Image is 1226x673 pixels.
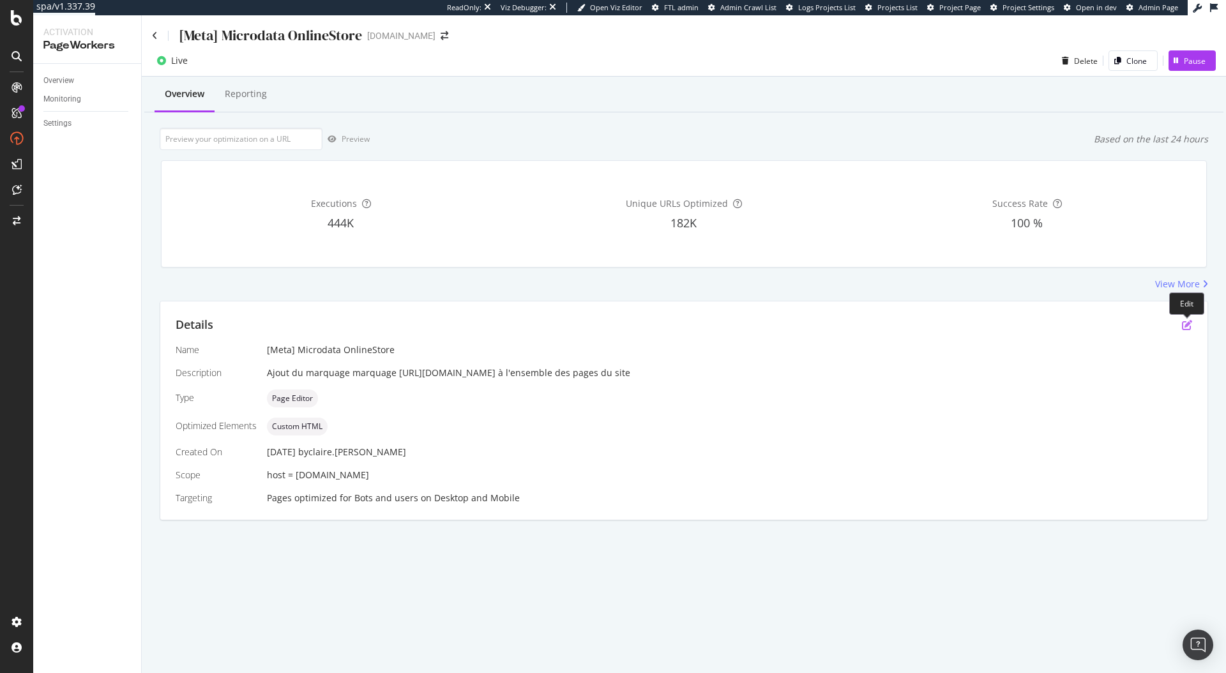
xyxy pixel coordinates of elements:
[1126,56,1147,66] div: Clone
[311,197,357,209] span: Executions
[670,215,697,231] span: 182K
[434,492,520,504] div: Desktop and Mobile
[786,3,856,13] a: Logs Projects List
[176,446,257,458] div: Created On
[272,395,313,402] span: Page Editor
[990,3,1054,13] a: Project Settings
[1094,133,1208,146] div: Based on the last 24 hours
[798,3,856,12] span: Logs Projects List
[176,344,257,356] div: Name
[43,93,132,106] a: Monitoring
[577,3,642,13] a: Open Viz Editor
[1182,320,1192,330] div: pen-to-square
[176,391,257,404] div: Type
[1074,56,1098,66] div: Delete
[708,3,776,13] a: Admin Crawl List
[1139,3,1178,12] span: Admin Page
[43,38,131,53] div: PageWorkers
[939,3,981,12] span: Project Page
[1155,278,1208,291] a: View More
[322,129,370,149] button: Preview
[590,3,642,12] span: Open Viz Editor
[179,26,362,45] div: [Meta] Microdata OnlineStore
[626,197,728,209] span: Unique URLs Optimized
[720,3,776,12] span: Admin Crawl List
[43,26,131,38] div: Activation
[1057,50,1098,71] button: Delete
[865,3,918,13] a: Projects List
[652,3,699,13] a: FTL admin
[225,87,267,100] div: Reporting
[43,74,132,87] a: Overview
[267,367,1192,379] div: Ajout du marquage marquage [URL][DOMAIN_NAME] à l'ensemble des pages du site
[1183,630,1213,660] div: Open Intercom Messenger
[267,492,1192,504] div: Pages optimized for on
[176,469,257,481] div: Scope
[1076,3,1117,12] span: Open in dev
[1109,50,1158,71] button: Clone
[367,29,435,42] div: [DOMAIN_NAME]
[267,446,1192,458] div: [DATE]
[43,74,74,87] div: Overview
[342,133,370,144] div: Preview
[176,367,257,379] div: Description
[152,31,158,40] a: Click to go back
[171,54,188,67] div: Live
[664,3,699,12] span: FTL admin
[165,87,204,100] div: Overview
[1169,50,1216,71] button: Pause
[1169,292,1204,315] div: Edit
[501,3,547,13] div: Viz Debugger:
[441,31,448,40] div: arrow-right-arrow-left
[43,117,132,130] a: Settings
[877,3,918,12] span: Projects List
[298,446,406,458] div: by claire.[PERSON_NAME]
[272,423,322,430] span: Custom HTML
[176,492,257,504] div: Targeting
[992,197,1048,209] span: Success Rate
[267,418,328,435] div: neutral label
[176,317,213,333] div: Details
[267,469,369,481] span: host = [DOMAIN_NAME]
[43,117,72,130] div: Settings
[176,420,257,432] div: Optimized Elements
[447,3,481,13] div: ReadOnly:
[160,128,322,150] input: Preview your optimization on a URL
[1184,56,1206,66] div: Pause
[267,344,1192,356] div: [Meta] Microdata OnlineStore
[43,93,81,106] div: Monitoring
[927,3,981,13] a: Project Page
[1126,3,1178,13] a: Admin Page
[354,492,418,504] div: Bots and users
[1011,215,1043,231] span: 100 %
[1064,3,1117,13] a: Open in dev
[1003,3,1054,12] span: Project Settings
[1155,278,1200,291] div: View More
[267,389,318,407] div: neutral label
[328,215,354,231] span: 444K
